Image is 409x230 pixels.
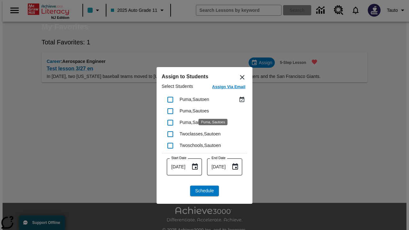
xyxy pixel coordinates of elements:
[180,143,221,148] span: Twoschools , Sautoen
[189,160,201,173] button: Choose date, selected date is Aug 20, 2025
[162,83,193,92] p: Select Students
[180,131,220,136] span: Twoclasses , Sautoen
[180,96,237,103] div: Puma, Sautoen
[180,97,209,102] span: Puma , Sautoen
[235,70,250,85] button: Close
[162,72,247,81] h6: Assign to Students
[180,108,209,113] span: Puma , Sautoes
[237,95,247,104] button: Assigned Aug 19 to Aug 19
[229,160,242,173] button: Choose date, selected date is Aug 20, 2025
[180,108,247,114] div: Puma, Sautoes
[190,186,219,196] button: Schedule
[180,142,247,149] div: Twoschools, Sautoen
[180,131,247,137] div: Twoclasses, Sautoen
[195,188,214,194] span: Schedule
[198,119,228,125] div: Puma, Sautoes
[180,120,209,125] span: Puma , Sautoss
[171,156,186,160] label: Start Date
[212,156,226,160] label: End Date
[207,158,226,175] input: MMMM-DD-YYYY
[180,119,247,126] div: Puma, Sautoss
[167,158,186,175] input: MMMM-DD-YYYY
[210,83,247,92] button: Assign Via Email
[212,83,245,91] h6: Assign Via Email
